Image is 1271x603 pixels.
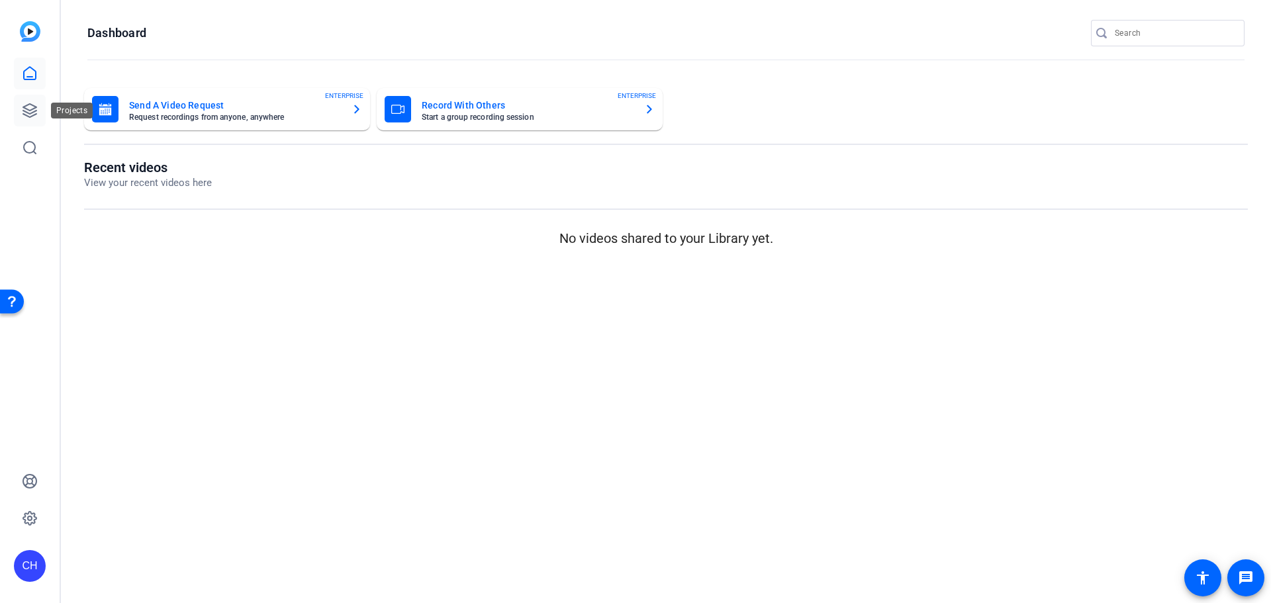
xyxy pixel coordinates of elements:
[87,25,146,41] h1: Dashboard
[129,97,341,113] mat-card-title: Send A Video Request
[51,103,93,118] div: Projects
[84,160,212,175] h1: Recent videos
[422,97,634,113] mat-card-title: Record With Others
[1115,25,1234,41] input: Search
[377,88,663,130] button: Record With OthersStart a group recording sessionENTERPRISE
[84,175,212,191] p: View your recent videos here
[422,113,634,121] mat-card-subtitle: Start a group recording session
[14,550,46,582] div: CH
[1195,570,1211,586] mat-icon: accessibility
[1238,570,1254,586] mat-icon: message
[84,88,370,130] button: Send A Video RequestRequest recordings from anyone, anywhereENTERPRISE
[618,91,656,101] span: ENTERPRISE
[325,91,363,101] span: ENTERPRISE
[20,21,40,42] img: blue-gradient.svg
[84,228,1248,248] p: No videos shared to your Library yet.
[129,113,341,121] mat-card-subtitle: Request recordings from anyone, anywhere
